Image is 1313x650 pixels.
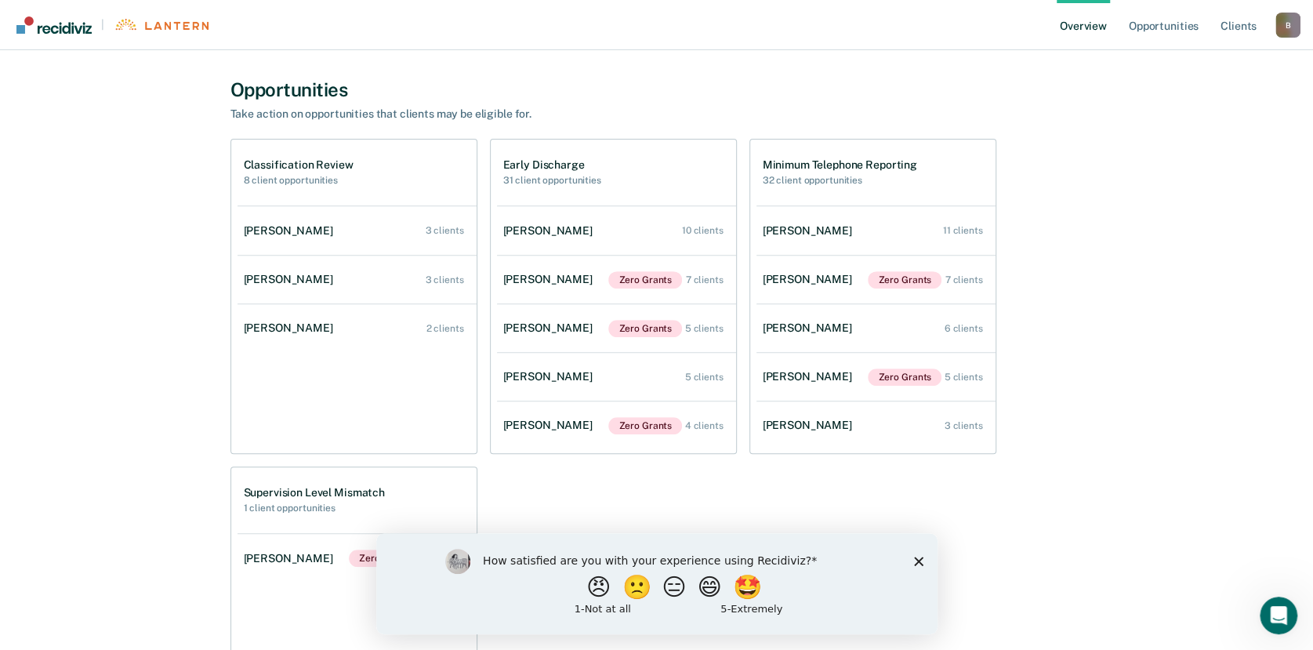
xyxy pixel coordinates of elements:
span: Zero Grants [868,369,941,386]
button: Profile dropdown button [1275,13,1300,38]
div: 5 clients [685,372,724,383]
span: Zero Grants [349,550,423,567]
a: [PERSON_NAME] 5 clients [497,354,736,399]
div: 3 clients [945,420,983,431]
a: [PERSON_NAME] 10 clients [497,209,736,253]
a: [PERSON_NAME]Zero Grants 7 clients [497,256,736,304]
span: Zero Grants [868,271,941,289]
iframe: Intercom live chat [1260,597,1297,634]
h1: Supervision Level Mismatch [244,486,385,499]
div: [PERSON_NAME] [763,321,858,335]
a: [PERSON_NAME] 3 clients [238,257,477,302]
a: [PERSON_NAME] 3 clients [756,403,996,448]
span: Zero Grants [608,417,682,434]
span: | [92,18,114,31]
a: [PERSON_NAME]Zero Grants 7 clients [756,256,996,304]
a: [PERSON_NAME] 11 clients [756,209,996,253]
div: [PERSON_NAME] [503,321,599,335]
div: 4 clients [685,420,724,431]
div: [PERSON_NAME] [763,273,858,286]
div: B [1275,13,1300,38]
div: 3 clients [426,225,464,236]
div: [PERSON_NAME] [503,224,599,238]
div: [PERSON_NAME] [503,370,599,383]
span: Zero Grants [608,320,682,337]
img: Lantern [114,19,209,31]
h2: 8 client opportunities [244,175,354,186]
div: [PERSON_NAME] [244,552,339,565]
div: 11 clients [943,225,983,236]
h1: Minimum Telephone Reporting [763,158,917,172]
div: 5 clients [685,323,724,334]
div: [PERSON_NAME] [503,273,599,286]
h1: Classification Review [244,158,354,172]
div: [PERSON_NAME] [503,419,599,432]
div: 5 clients [945,372,983,383]
a: [PERSON_NAME] 3 clients [238,209,477,253]
div: 3 clients [426,274,464,285]
a: [PERSON_NAME]Zero Grants 5 clients [497,304,736,353]
a: [PERSON_NAME] 6 clients [756,306,996,350]
h2: 1 client opportunities [244,503,385,514]
div: [PERSON_NAME] [763,370,858,383]
span: Zero Grants [608,271,682,289]
a: [PERSON_NAME]Zero Grants 1 client [238,534,477,583]
div: 6 clients [945,323,983,334]
div: [PERSON_NAME] [244,224,339,238]
div: Opportunities [230,78,1083,101]
a: [PERSON_NAME]Zero Grants 4 clients [497,401,736,450]
div: 10 clients [682,225,724,236]
a: [PERSON_NAME]Zero Grants 5 clients [756,353,996,401]
a: [PERSON_NAME] 2 clients [238,306,477,350]
h2: 32 client opportunities [763,175,917,186]
div: [PERSON_NAME] [763,224,858,238]
div: Take action on opportunities that clients may be eligible for. [230,107,779,121]
img: Recidiviz [16,16,92,34]
div: [PERSON_NAME] [244,321,339,335]
div: 2 clients [426,323,464,334]
div: [PERSON_NAME] [244,273,339,286]
h2: 31 client opportunities [503,175,601,186]
div: [PERSON_NAME] [763,419,858,432]
div: 7 clients [945,274,983,285]
h1: Early Discharge [503,158,601,172]
div: 7 clients [686,274,724,285]
iframe: Survey by Kim from Recidiviz [376,533,938,634]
